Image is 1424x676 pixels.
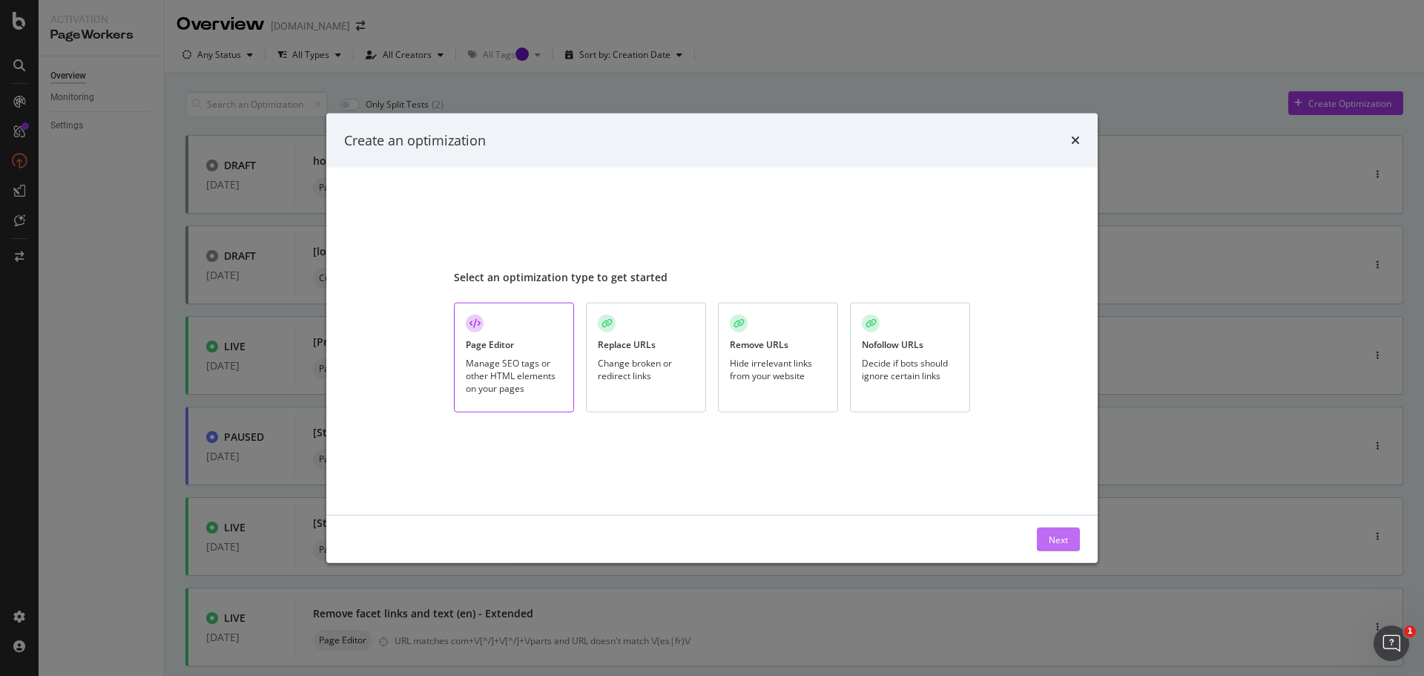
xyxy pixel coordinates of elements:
iframe: Intercom live chat [1374,626,1409,661]
div: Create an optimization [344,131,486,150]
div: Next [1049,533,1068,545]
div: Remove URLs [730,338,788,351]
div: modal [326,113,1098,563]
div: Decide if bots should ignore certain links [862,357,958,382]
button: Next [1037,528,1080,551]
span: 1 [1404,626,1416,637]
div: Nofollow URLs [862,338,923,351]
div: Select an optimization type to get started [454,270,970,285]
div: Replace URLs [598,338,656,351]
div: Manage SEO tags or other HTML elements on your pages [466,357,562,395]
div: Change broken or redirect links [598,357,694,382]
div: times [1071,131,1080,150]
div: Hide irrelevant links from your website [730,357,826,382]
div: Page Editor [466,338,514,351]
